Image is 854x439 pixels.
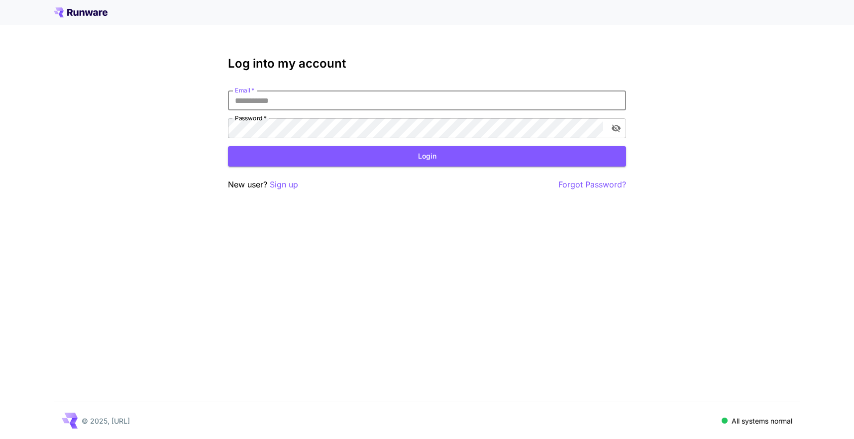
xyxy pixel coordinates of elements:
[235,86,254,94] label: Email
[607,119,625,137] button: toggle password visibility
[558,178,626,191] button: Forgot Password?
[228,146,626,167] button: Login
[228,57,626,71] h3: Log into my account
[732,416,792,426] p: All systems normal
[270,178,298,191] button: Sign up
[228,178,298,191] p: New user?
[235,114,267,122] label: Password
[82,416,130,426] p: © 2025, [URL]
